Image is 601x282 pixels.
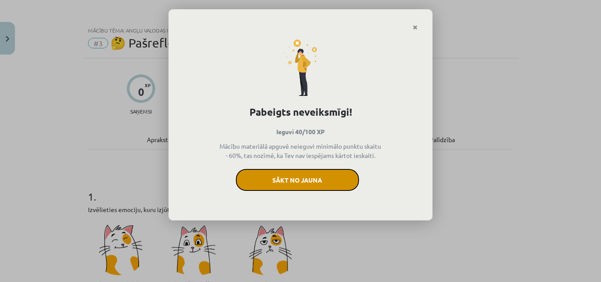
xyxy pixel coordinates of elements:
button: Sākt no jauna [236,169,359,191]
a: Close [407,19,423,36]
h1: Pabeigts neveiksmīgi! [183,105,418,120]
p: Mācību materiālā apguvē neieguvi minimālo punktu skaitu - 60%, tas nozīmē, ka Tev nav iespējams k... [219,142,382,160]
img: fail-icon-2dff40cce496c8bbe20d0877b3080013ff8af6d729d7a6e6bb932d91c467ac91.svg [284,40,317,96]
p: Ieguvi 40/100 XP [183,127,418,136]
